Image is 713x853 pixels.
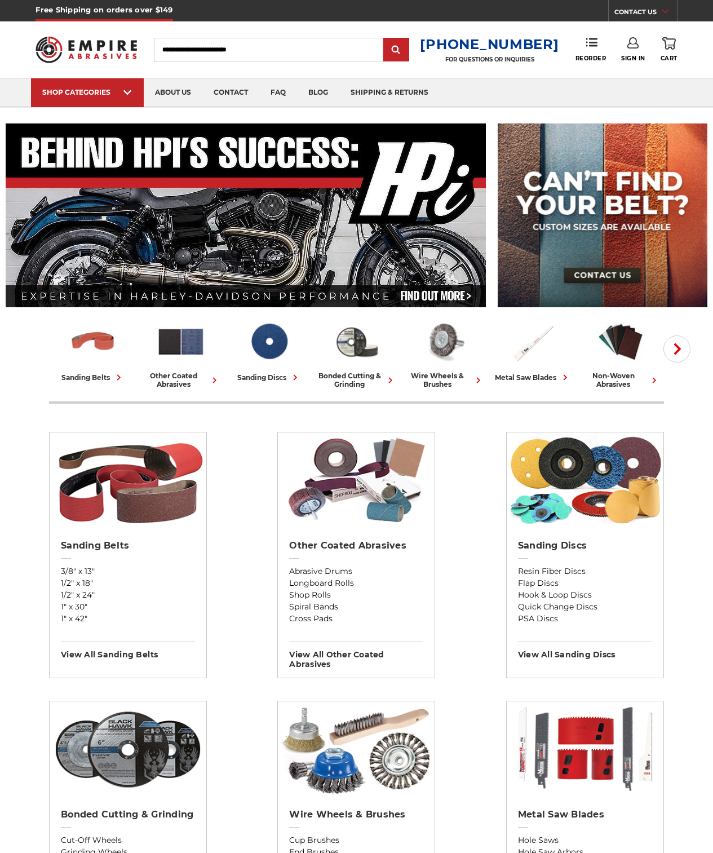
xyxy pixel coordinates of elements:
[244,317,294,366] img: Sanding Discs
[420,56,559,63] p: FOR QUESTIONS OR INQUIRIES
[317,317,396,388] a: bonded cutting & grinding
[61,613,195,625] a: 1" x 42"
[36,30,136,69] img: Empire Abrasives
[420,317,470,366] img: Wire Wheels & Brushes
[420,36,559,52] a: [PHONE_NUMBER]
[661,55,677,62] span: Cart
[495,372,571,383] div: metal saw blades
[289,601,423,613] a: Spiral Bands
[259,78,297,107] a: faq
[518,834,652,846] a: Hole Saws
[332,317,382,366] img: Bonded Cutting & Grinding
[61,589,195,601] a: 1/2" x 24"
[289,565,423,577] a: Abrasive Drums
[297,78,339,107] a: blog
[237,372,301,383] div: sanding discs
[156,317,206,366] img: Other Coated Abrasives
[507,701,663,797] img: Metal Saw Blades
[581,372,660,388] div: non-woven abrasives
[289,540,423,551] h2: Other Coated Abrasives
[141,317,220,388] a: other coated abrasives
[575,37,606,61] a: Reorder
[289,642,423,669] h3: View All other coated abrasives
[493,317,572,383] a: metal saw blades
[621,55,645,62] span: Sign In
[518,577,652,589] a: Flap Discs
[663,335,690,363] button: Next
[61,372,125,383] div: sanding belts
[50,701,206,797] img: Bonded Cutting & Grinding
[61,577,195,589] a: 1/2" x 18"
[278,701,435,797] img: Wire Wheels & Brushes
[518,540,652,551] h2: Sanding Discs
[144,78,202,107] a: about us
[61,601,195,613] a: 1" x 30"
[518,809,652,820] h2: Metal Saw Blades
[50,432,206,528] img: Sanding Belts
[317,372,396,388] div: bonded cutting & grinding
[289,834,423,846] a: Cup Brushes
[405,317,484,388] a: wire wheels & brushes
[508,317,557,366] img: Metal Saw Blades
[61,540,195,551] h2: Sanding Belts
[61,834,195,846] a: Cut-Off Wheels
[61,642,195,660] h3: View All sanding belts
[518,613,652,625] a: PSA Discs
[61,565,195,577] a: 3/8" x 13"
[518,565,652,577] a: Resin Fiber Discs
[661,37,677,62] a: Cart
[518,642,652,660] h3: View All sanding discs
[518,589,652,601] a: Hook & Loop Discs
[141,372,220,388] div: other coated abrasives
[229,317,308,383] a: sanding discs
[575,55,606,62] span: Reorder
[596,317,645,366] img: Non-woven Abrasives
[42,88,132,96] div: SHOP CATEGORIES
[507,432,663,528] img: Sanding Discs
[289,809,423,820] h2: Wire Wheels & Brushes
[614,6,677,21] a: CONTACT US
[202,78,259,107] a: contact
[405,372,484,388] div: wire wheels & brushes
[61,809,195,820] h2: Bonded Cutting & Grinding
[581,317,660,388] a: non-woven abrasives
[498,123,707,307] img: promo banner for custom belts.
[385,39,408,61] input: Submit
[339,78,440,107] a: shipping & returns
[289,613,423,625] a: Cross Pads
[68,317,118,366] img: Sanding Belts
[289,577,423,589] a: Longboard Rolls
[54,317,132,383] a: sanding belts
[278,432,435,528] img: Other Coated Abrasives
[6,123,486,307] img: Banner for an interview featuring Horsepower Inc who makes Harley performance upgrades featured o...
[289,589,423,601] a: Shop Rolls
[518,601,652,613] a: Quick Change Discs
